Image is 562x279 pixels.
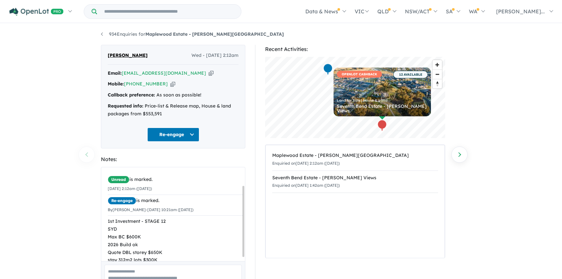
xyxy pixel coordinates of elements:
[108,103,143,109] strong: Requested info:
[101,155,245,164] div: Notes:
[377,120,387,132] div: Map marker
[272,152,438,159] div: Maplewood Estate - [PERSON_NAME][GEOGRAPHIC_DATA]
[108,176,129,184] span: Unread
[272,174,438,182] div: Seventh Bend Estate - [PERSON_NAME] Views
[108,186,152,191] small: [DATE] 2:12am ([DATE])
[108,197,243,205] div: is marked.
[433,79,442,88] button: Reset bearing to north
[334,68,431,116] a: OPENLOT CASHBACK 12 AVAILABLE Land for Sale | House & Land Seventh Bend Estate - [PERSON_NAME] Views
[393,71,428,78] span: 12 AVAILABLE
[108,176,243,184] div: is marked.
[108,92,155,98] strong: Callback preference:
[98,5,240,19] input: Try estate name, suburb, builder or developer
[108,70,122,76] strong: Email:
[209,70,214,77] button: Copy
[108,91,238,99] div: As soon as possible!
[272,183,340,188] small: Enquiried on [DATE] 1:42am ([DATE])
[272,161,340,166] small: Enquiried on [DATE] 2:12am ([DATE])
[265,57,445,138] canvas: Map
[496,8,545,15] span: [PERSON_NAME]...
[337,71,382,78] span: OPENLOT CASHBACK
[108,52,148,59] span: [PERSON_NAME]
[145,31,284,37] strong: Maplewood Estate - [PERSON_NAME][GEOGRAPHIC_DATA]
[170,81,175,87] button: Copy
[108,81,124,87] strong: Mobile:
[337,99,428,102] div: Land for Sale | House & Land
[191,52,238,59] span: Wed - [DATE] 2:12am
[108,207,193,212] small: By [PERSON_NAME] - [DATE] 10:21am ([DATE])
[265,45,445,54] div: Recent Activities:
[272,171,438,193] a: Seventh Bend Estate - [PERSON_NAME] ViewsEnquiried on[DATE] 1:42am ([DATE])
[108,102,238,118] div: Price-list & Release map, House & land packages from $553,591
[337,104,428,113] div: Seventh Bend Estate - [PERSON_NAME] Views
[101,31,284,37] a: 934Enquiries forMaplewood Estate - [PERSON_NAME][GEOGRAPHIC_DATA]
[124,81,168,87] a: [PHONE_NUMBER]
[122,70,206,76] a: [EMAIL_ADDRESS][DOMAIN_NAME]
[147,128,199,142] button: Re-engage
[9,8,64,16] img: Openlot PRO Logo White
[433,60,442,70] button: Zoom in
[433,70,442,79] button: Zoom out
[433,70,442,79] span: Zoom out
[101,31,461,38] nav: breadcrumb
[323,63,333,75] div: Map marker
[108,197,136,205] span: Re-engage
[108,218,243,272] div: 1st Investment - STAGE 12 SYD Max BC $600K 2026 Build ok Quote DBL storey $650K stay 312m2 lots $...
[272,148,438,171] a: Maplewood Estate - [PERSON_NAME][GEOGRAPHIC_DATA]Enquiried on[DATE] 2:12am ([DATE])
